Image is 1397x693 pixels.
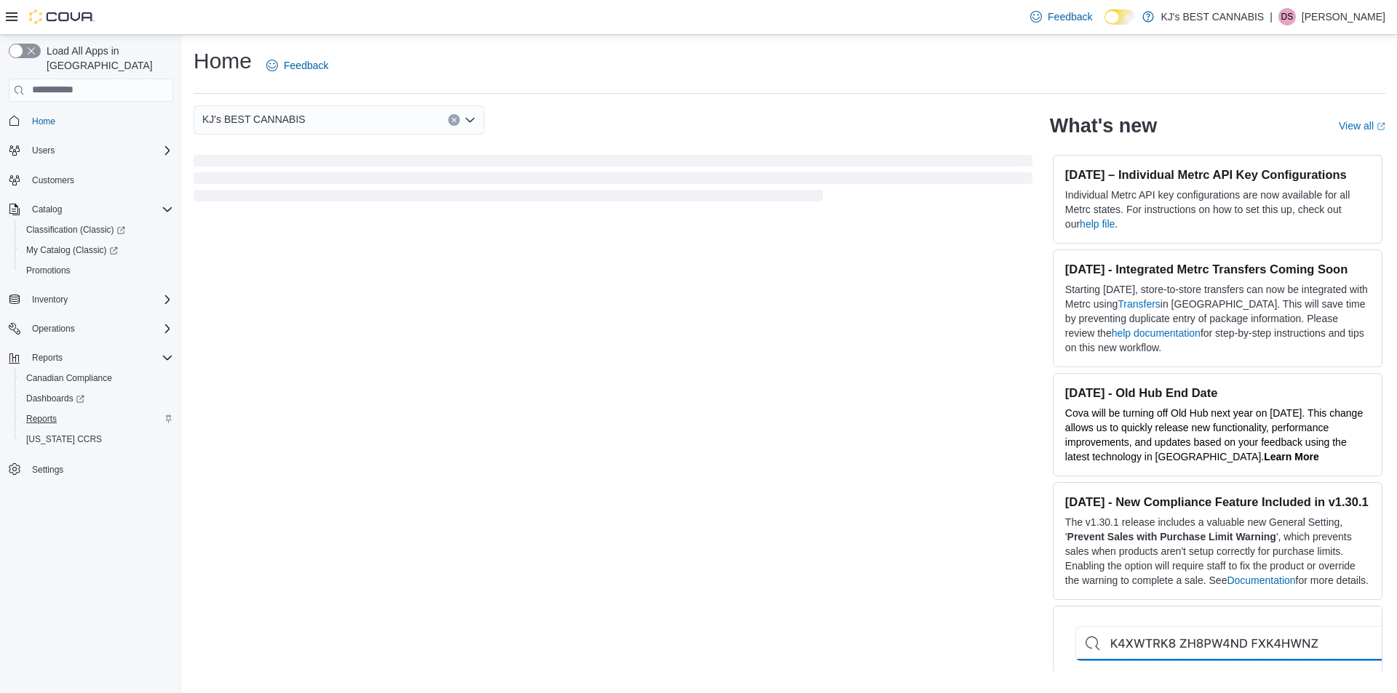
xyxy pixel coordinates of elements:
[20,221,131,239] a: Classification (Classic)
[15,240,179,260] a: My Catalog (Classic)
[32,323,75,335] span: Operations
[1065,494,1370,509] h3: [DATE] - New Compliance Feature Included in v1.30.1
[32,175,74,186] span: Customers
[26,291,73,308] button: Inventory
[26,172,80,189] a: Customers
[1227,574,1295,586] a: Documentation
[26,349,173,366] span: Reports
[1118,298,1161,310] a: Transfers
[20,369,173,387] span: Canadian Compliance
[32,116,55,127] span: Home
[448,114,460,126] button: Clear input
[1065,515,1370,588] p: The v1.30.1 release includes a valuable new General Setting, ' ', which prevents sales when produ...
[26,291,173,308] span: Inventory
[26,142,173,159] span: Users
[26,320,173,337] span: Operations
[26,461,69,478] a: Settings
[26,113,61,130] a: Home
[3,289,179,310] button: Inventory
[1161,8,1265,25] p: KJ's BEST CANNABIS
[26,393,84,404] span: Dashboards
[32,204,62,215] span: Catalog
[20,369,118,387] a: Canadian Compliance
[3,348,179,368] button: Reports
[26,201,68,218] button: Catalog
[32,352,63,364] span: Reports
[1065,385,1370,400] h3: [DATE] - Old Hub End Date
[20,430,173,448] span: Washington CCRS
[1080,218,1115,230] a: help file
[20,241,173,259] span: My Catalog (Classic)
[1065,282,1370,355] p: Starting [DATE], store-to-store transfers can now be integrated with Metrc using in [GEOGRAPHIC_D...
[26,320,81,337] button: Operations
[1065,188,1370,231] p: Individual Metrc API key configurations are now available for all Metrc states. For instructions ...
[194,47,252,76] h1: Home
[1278,8,1296,25] div: Deepika Sharma
[15,388,179,409] a: Dashboards
[32,464,63,476] span: Settings
[1112,327,1201,339] a: help documentation
[32,294,68,305] span: Inventory
[1065,262,1370,276] h3: [DATE] - Integrated Metrc Transfers Coming Soon
[1339,120,1385,132] a: View allExternal link
[3,199,179,220] button: Catalog
[15,220,179,240] a: Classification (Classic)
[15,429,179,449] button: [US_STATE] CCRS
[41,44,173,73] span: Load All Apps in [GEOGRAPHIC_DATA]
[3,111,179,132] button: Home
[20,241,124,259] a: My Catalog (Classic)
[26,171,173,189] span: Customers
[29,9,95,24] img: Cova
[1302,8,1385,25] p: [PERSON_NAME]
[3,458,179,479] button: Settings
[3,140,179,161] button: Users
[1067,531,1276,542] strong: Prevent Sales with Purchase Limit Warning
[3,319,179,339] button: Operations
[15,409,179,429] button: Reports
[1065,407,1363,462] span: Cova will be turning off Old Hub next year on [DATE]. This change allows us to quickly release ne...
[20,262,173,279] span: Promotions
[20,430,108,448] a: [US_STATE] CCRS
[260,51,334,80] a: Feedback
[1105,9,1135,25] input: Dark Mode
[26,413,57,425] span: Reports
[1048,9,1092,24] span: Feedback
[20,410,63,428] a: Reports
[20,221,173,239] span: Classification (Classic)
[26,224,125,236] span: Classification (Classic)
[26,460,173,478] span: Settings
[26,244,118,256] span: My Catalog (Classic)
[284,58,328,73] span: Feedback
[194,158,1032,204] span: Loading
[464,114,476,126] button: Open list of options
[1281,8,1294,25] span: DS
[9,105,173,518] nav: Complex example
[1270,8,1273,25] p: |
[20,410,173,428] span: Reports
[26,265,71,276] span: Promotions
[26,349,68,366] button: Reports
[1050,114,1157,137] h2: What's new
[20,390,90,407] a: Dashboards
[26,372,112,384] span: Canadian Compliance
[26,112,173,130] span: Home
[20,390,173,407] span: Dashboards
[32,145,55,156] span: Users
[26,142,60,159] button: Users
[26,201,173,218] span: Catalog
[3,169,179,191] button: Customers
[1065,167,1370,182] h3: [DATE] – Individual Metrc API Key Configurations
[26,433,102,445] span: [US_STATE] CCRS
[15,260,179,281] button: Promotions
[1024,2,1098,31] a: Feedback
[20,262,76,279] a: Promotions
[15,368,179,388] button: Canadian Compliance
[202,111,306,128] span: KJ's BEST CANNABIS
[1264,451,1318,462] a: Learn More
[1377,122,1385,131] svg: External link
